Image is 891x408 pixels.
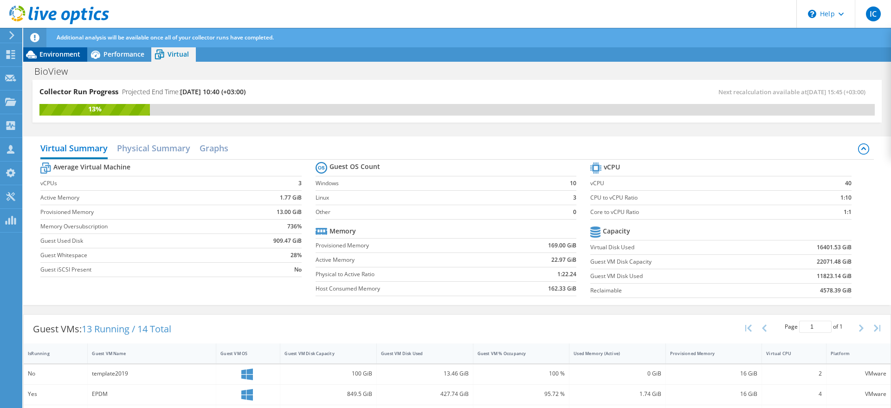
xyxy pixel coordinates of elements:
[273,236,302,246] b: 909.47 GiB
[590,272,761,281] label: Guest VM Disk Used
[381,350,458,356] div: Guest VM Disk Used
[287,222,302,231] b: 736%
[574,350,650,356] div: Used Memory (Active)
[785,321,843,333] span: Page of
[840,193,852,202] b: 1:10
[316,179,553,188] label: Windows
[103,50,144,58] span: Performance
[277,207,302,217] b: 13.00 GiB
[284,350,361,356] div: Guest VM Disk Capacity
[766,350,810,356] div: Virtual CPU
[799,321,832,333] input: jump to page
[845,179,852,188] b: 40
[316,207,553,217] label: Other
[294,265,302,274] b: No
[329,227,356,236] b: Memory
[574,369,661,379] div: 0 GiB
[40,265,239,274] label: Guest iSCSI Present
[316,284,501,293] label: Host Consumed Memory
[590,193,806,202] label: CPU to vCPU Ratio
[284,369,372,379] div: 100 GiB
[200,139,228,157] h2: Graphs
[92,389,212,399] div: EPDM
[604,162,620,172] b: vCPU
[574,389,661,399] div: 1.74 GiB
[316,241,501,250] label: Provisioned Memory
[478,389,565,399] div: 95.72 %
[40,251,239,260] label: Guest Whitespace
[766,389,821,399] div: 4
[316,270,501,279] label: Physical to Active Ratio
[28,389,83,399] div: Yes
[381,369,469,379] div: 13.46 GiB
[551,255,576,265] b: 22.97 GiB
[866,6,881,21] span: IC
[220,350,265,356] div: Guest VM OS
[557,270,576,279] b: 1:22.24
[316,255,501,265] label: Active Memory
[40,139,108,159] h2: Virtual Summary
[291,251,302,260] b: 28%
[117,139,190,157] h2: Physical Summary
[590,243,761,252] label: Virtual Disk Used
[92,350,200,356] div: Guest VM Name
[298,179,302,188] b: 3
[590,207,806,217] label: Core to vCPU Ratio
[573,193,576,202] b: 3
[478,350,554,356] div: Guest VM % Occupancy
[280,193,302,202] b: 1.77 GiB
[28,350,72,356] div: IsRunning
[180,87,245,96] span: [DATE] 10:40 (+03:00)
[831,369,886,379] div: VMware
[844,207,852,217] b: 1:1
[478,369,565,379] div: 100 %
[40,179,239,188] label: vCPUs
[28,369,83,379] div: No
[548,284,576,293] b: 162.33 GiB
[807,88,865,96] span: [DATE] 15:45 (+03:00)
[39,50,80,58] span: Environment
[590,286,761,295] label: Reclaimable
[40,222,239,231] label: Memory Oversubscription
[570,179,576,188] b: 10
[831,389,886,399] div: VMware
[590,179,806,188] label: vCPU
[30,66,82,77] h1: BioView
[381,389,469,399] div: 427.74 GiB
[57,33,274,41] span: Additional analysis will be available once all of your collector runs have completed.
[817,257,852,266] b: 22071.48 GiB
[817,272,852,281] b: 11823.14 GiB
[82,323,171,335] span: 13 Running / 14 Total
[603,227,630,236] b: Capacity
[168,50,189,58] span: Virtual
[53,162,130,172] b: Average Virtual Machine
[40,236,239,246] label: Guest Used Disk
[284,389,372,399] div: 849.5 GiB
[766,369,821,379] div: 2
[329,162,380,171] b: Guest OS Count
[122,87,245,97] h4: Projected End Time:
[40,207,239,217] label: Provisioned Memory
[839,323,843,330] span: 1
[316,193,553,202] label: Linux
[548,241,576,250] b: 169.00 GiB
[820,286,852,295] b: 4578.39 GiB
[718,88,870,96] span: Next recalculation available at
[670,350,747,356] div: Provisioned Memory
[39,104,150,114] div: 13%
[808,10,816,18] svg: \n
[92,369,212,379] div: template2019
[831,350,875,356] div: Platform
[817,243,852,252] b: 16401.53 GiB
[24,315,181,343] div: Guest VMs:
[670,369,758,379] div: 16 GiB
[590,257,761,266] label: Guest VM Disk Capacity
[573,207,576,217] b: 0
[40,193,239,202] label: Active Memory
[670,389,758,399] div: 16 GiB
